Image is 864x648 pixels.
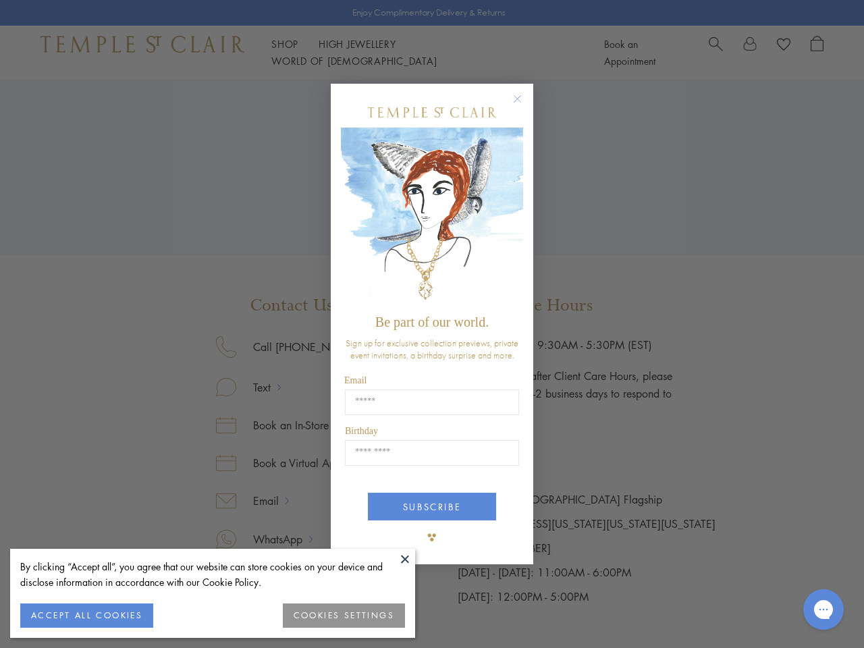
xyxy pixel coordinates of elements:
[283,603,405,628] button: COOKIES SETTINGS
[375,315,489,329] span: Be part of our world.
[346,337,518,361] span: Sign up for exclusive collection previews, private event invitations, a birthday surprise and more.
[344,375,367,385] span: Email
[20,559,405,590] div: By clicking “Accept all”, you agree that our website can store cookies on your device and disclos...
[345,426,378,436] span: Birthday
[418,524,446,551] img: TSC
[516,97,533,114] button: Close dialog
[341,128,523,308] img: c4a9eb12-d91a-4d4a-8ee0-386386f4f338.jpeg
[20,603,153,628] button: ACCEPT ALL COOKIES
[368,493,496,520] button: SUBSCRIBE
[796,585,850,634] iframe: Gorgias live chat messenger
[345,389,519,415] input: Email
[368,107,496,117] img: Temple St. Clair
